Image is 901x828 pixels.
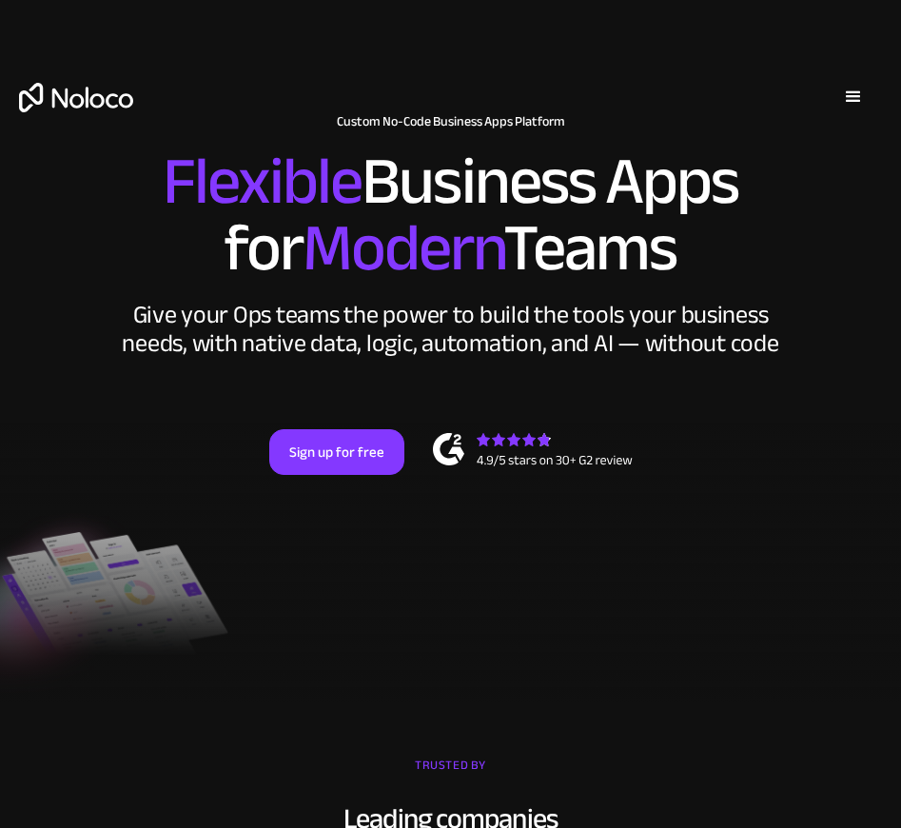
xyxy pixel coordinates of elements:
[19,83,133,112] a: home
[269,429,404,475] a: Sign up for free
[19,148,882,282] h2: Business Apps for Teams
[825,69,882,126] div: menu
[118,301,784,358] div: Give your Ops teams the power to build the tools your business needs, with native data, logic, au...
[303,186,503,310] span: Modern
